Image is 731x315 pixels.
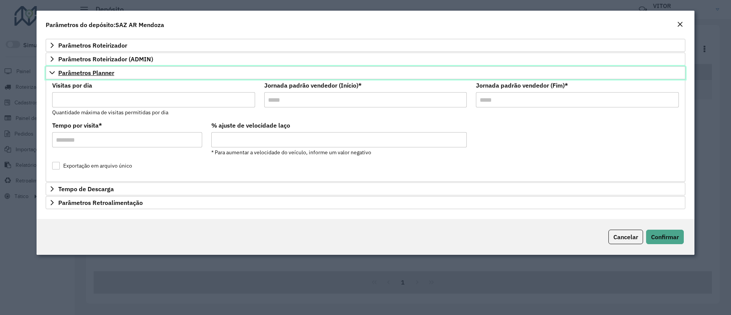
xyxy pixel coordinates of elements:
button: Confirmar [646,230,684,244]
span: Cancelar [613,233,638,241]
a: Parâmetros Retroalimentação [46,196,685,209]
label: Jornada padrão vendedor (Início) [264,81,362,90]
label: Exportação em arquivo único [52,162,132,170]
em: Fechar [677,21,683,27]
span: Tempo de Descarga [58,186,114,192]
a: Parâmetros Planner [46,66,685,79]
span: Parâmetros Retroalimentação [58,200,143,206]
label: Tempo por visita [52,121,102,130]
h4: Parâmetros do depósito:SAZ AR Mendoza [46,20,164,29]
label: Jornada padrão vendedor (Fim) [476,81,568,90]
label: Visitas por dia [52,81,92,90]
button: Cancelar [608,230,643,244]
small: Quantidade máxima de visitas permitidas por dia [52,109,168,116]
span: Confirmar [651,233,679,241]
button: Close [675,20,685,30]
label: % ajuste de velocidade laço [211,121,290,130]
span: Parâmetros Roteirizador (ADMIN) [58,56,153,62]
span: Parâmetros Roteirizador [58,42,127,48]
small: * Para aumentar a velocidade do veículo, informe um valor negativo [211,149,371,156]
a: Parâmetros Roteirizador (ADMIN) [46,53,685,66]
a: Tempo de Descarga [46,182,685,195]
span: Parâmetros Planner [58,70,114,76]
div: Parâmetros Planner [46,79,685,182]
a: Parâmetros Roteirizador [46,39,685,52]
